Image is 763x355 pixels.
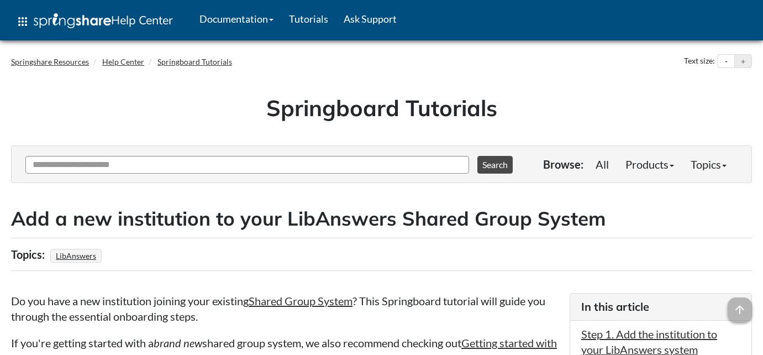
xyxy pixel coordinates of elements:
a: Tutorials [281,5,336,33]
img: Springshare [34,13,111,28]
button: Increase text size [735,55,751,68]
span: arrow_upward [728,297,752,322]
a: Documentation [192,5,281,33]
p: Do you have a new institution joining your existing ? This Springboard tutorial will guide you th... [11,293,559,324]
a: Ask Support [336,5,404,33]
a: Topics [682,153,735,175]
a: apps Help Center [8,5,181,38]
a: Help Center [102,57,144,66]
button: Search [477,156,513,174]
h1: Springboard Tutorials [19,92,744,123]
a: Springboard Tutorials [157,57,232,66]
div: Text size: [682,54,717,69]
a: Springshare Resources [11,57,89,66]
h2: Add a new institution to your LibAnswers Shared Group System [11,205,752,232]
a: All [587,153,617,175]
span: apps [16,15,29,28]
p: Browse: [543,156,583,172]
div: Topics: [11,244,48,265]
h3: In this article [581,299,740,315]
a: Products [617,153,682,175]
a: arrow_upward [728,299,752,312]
a: LibAnswers [54,248,98,264]
span: Help Center [111,13,173,27]
button: Decrease text size [718,55,734,68]
a: Shared Group System [249,294,352,307]
em: brand new [154,336,202,349]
